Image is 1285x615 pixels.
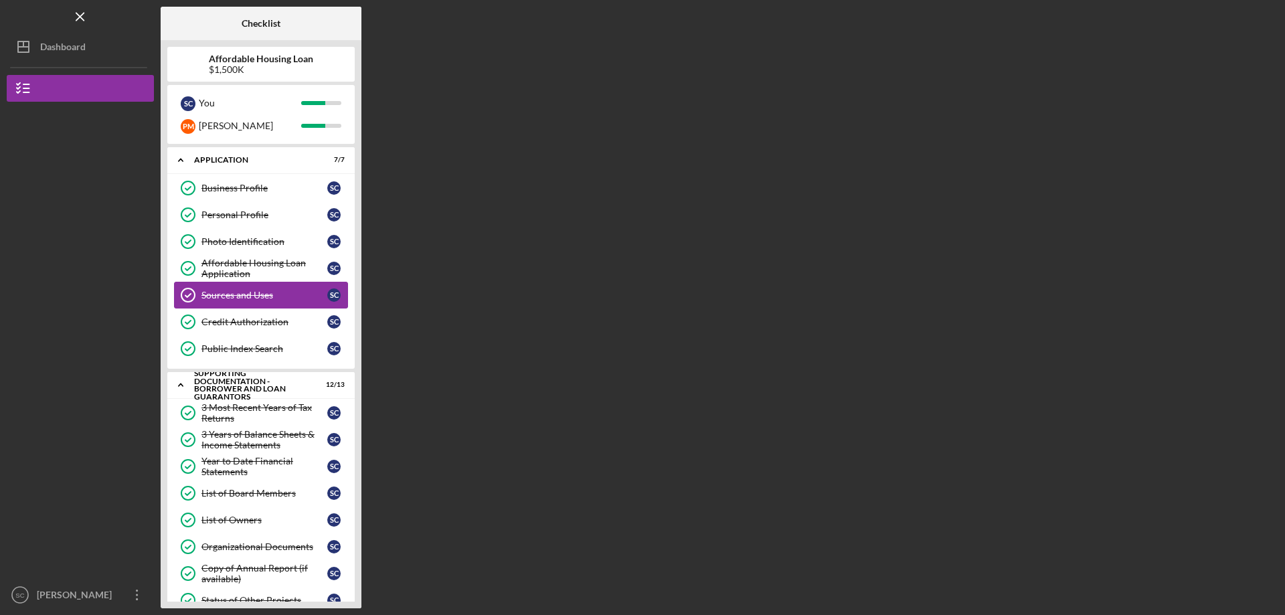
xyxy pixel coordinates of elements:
div: Business Profile [201,183,327,193]
div: S C [327,594,341,607]
div: S C [327,487,341,500]
div: S C [327,181,341,195]
div: [PERSON_NAME] [199,114,301,137]
div: S C [327,540,341,553]
b: Affordable Housing Loan [209,54,313,64]
a: Copy of Annual Report (if available)SC [174,560,348,587]
b: Checklist [242,18,280,29]
div: 7 / 7 [321,156,345,164]
a: 3 Most Recent Years of Tax ReturnsSC [174,400,348,426]
a: Credit AuthorizationSC [174,309,348,335]
a: Business ProfileSC [174,175,348,201]
a: Photo IdentificationSC [174,228,348,255]
div: Personal Profile [201,209,327,220]
div: S C [327,406,341,420]
a: List of Board MembersSC [174,480,348,507]
button: Dashboard [7,33,154,60]
div: S C [181,96,195,111]
div: Supporting Documentation - Borrower and Loan Guarantors [194,369,311,400]
div: Sources and Uses [201,290,327,300]
div: Public Index Search [201,343,327,354]
a: Organizational DocumentsSC [174,533,348,560]
a: Year to Date Financial StatementsSC [174,453,348,480]
div: $1,500K [209,64,313,75]
div: S C [327,315,341,329]
div: Photo Identification [201,236,327,247]
div: You [199,92,301,114]
div: Credit Authorization [201,317,327,327]
div: Year to Date Financial Statements [201,456,327,477]
div: S C [327,513,341,527]
div: S C [327,288,341,302]
a: Sources and UsesSC [174,282,348,309]
div: 3 Years of Balance Sheets & Income Statements [201,429,327,450]
a: Personal ProfileSC [174,201,348,228]
a: List of OwnersSC [174,507,348,533]
div: Affordable Housing Loan Application [201,258,327,279]
button: SC[PERSON_NAME] [7,582,154,608]
div: 12 / 13 [321,381,345,389]
div: S C [327,433,341,446]
text: SC [15,592,24,599]
a: 3 Years of Balance Sheets & Income StatementsSC [174,426,348,453]
div: Copy of Annual Report (if available) [201,563,327,584]
div: P M [181,119,195,134]
div: List of Owners [201,515,327,525]
div: 3 Most Recent Years of Tax Returns [201,402,327,424]
div: S C [327,262,341,275]
div: S C [327,567,341,580]
div: Application [194,156,311,164]
a: Public Index SearchSC [174,335,348,362]
div: S C [327,342,341,355]
div: Organizational Documents [201,541,327,552]
div: S C [327,235,341,248]
div: S C [327,460,341,473]
div: S C [327,208,341,222]
div: [PERSON_NAME] [33,582,120,612]
div: Status of Other Projects [201,595,327,606]
a: Status of Other ProjectsSC [174,587,348,614]
div: Dashboard [40,33,86,64]
a: Affordable Housing Loan ApplicationSC [174,255,348,282]
div: List of Board Members [201,488,327,499]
